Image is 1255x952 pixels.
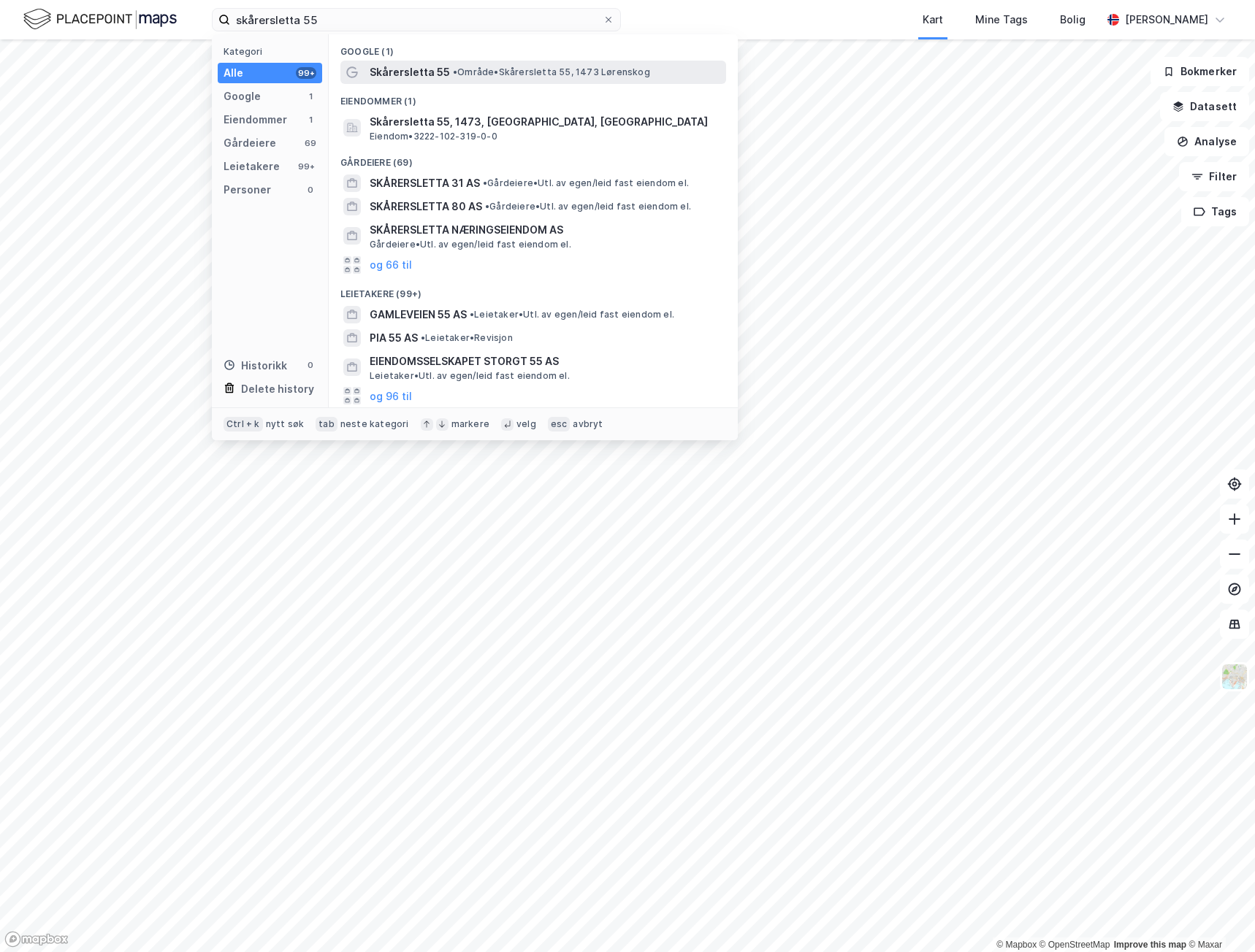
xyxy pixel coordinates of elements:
[329,34,738,61] div: Google (1)
[329,84,738,110] div: Eiendommer (1)
[370,198,482,215] span: SKÅRERSLETTA 80 AS
[224,111,287,128] div: Eiendommer
[266,418,305,430] div: nytt søk
[296,67,316,79] div: 99+
[370,174,480,192] span: SKÅRERSLETTA 31 AS
[370,387,412,404] button: og 96 til
[370,239,571,250] span: Gårdeiere • Utl. av egen/leid fast eiendom el.
[1221,663,1248,691] img: Z
[305,184,316,196] div: 0
[923,11,943,28] div: Kart
[421,332,513,344] span: Leietaker • Revisjon
[483,177,689,189] span: Gårdeiere • Utl. av egen/leid fast eiendom el.
[1060,11,1086,28] div: Bolig
[451,418,489,430] div: markere
[296,161,316,172] div: 99+
[1114,940,1186,950] a: Improve this map
[329,145,738,172] div: Gårdeiere (69)
[483,177,487,188] span: •
[573,418,603,430] div: avbryt
[453,66,457,77] span: •
[224,357,287,375] div: Historikk
[370,221,720,239] span: SKÅRERSLETTA NÆRINGSEIENDOM AS
[224,88,261,105] div: Google
[316,417,337,431] div: tab
[224,158,280,175] div: Leietakere
[370,113,720,131] span: Skårersletta 55, 1473, [GEOGRAPHIC_DATA], [GEOGRAPHIC_DATA]
[329,277,738,303] div: Leietakere (99+)
[1160,92,1249,121] button: Datasett
[224,417,263,431] div: Ctrl + k
[224,64,243,82] div: Alle
[453,66,650,78] span: Område • Skårersletta 55, 1473 Lørenskog
[224,46,322,57] div: Kategori
[548,417,571,431] div: esc
[370,370,570,382] span: Leietaker • Utl. av egen/leid fast eiendom el.
[224,134,276,152] div: Gårdeiere
[1164,127,1249,156] button: Analyse
[470,309,674,320] span: Leietaker • Utl. av egen/leid fast eiendom el.
[241,380,314,398] div: Delete history
[370,353,720,370] span: EIENDOMSSELSKAPET STORGT 55 AS
[1040,940,1110,950] a: OpenStreetMap
[1151,57,1249,86] button: Bokmerker
[305,91,316,102] div: 1
[23,7,177,32] img: logo.f888ab2527a4732fd821a326f86c7f29.svg
[370,64,450,81] span: Skårersletta 55
[470,309,474,320] span: •
[1179,162,1249,191] button: Filter
[370,256,412,274] button: og 66 til
[370,306,467,323] span: GAMLEVEIEN 55 AS
[224,181,271,199] div: Personer
[230,9,603,31] input: Søk på adresse, matrikkel, gårdeiere, leietakere eller personer
[485,201,691,212] span: Gårdeiere • Utl. av egen/leid fast eiendom el.
[4,931,69,948] a: Mapbox homepage
[485,201,489,212] span: •
[305,359,316,371] div: 0
[305,137,316,149] div: 69
[340,418,409,430] div: neste kategori
[370,329,418,347] span: PIA 55 AS
[305,114,316,126] div: 1
[1181,197,1249,226] button: Tags
[1125,11,1208,28] div: [PERSON_NAME]
[1182,882,1255,952] iframe: Chat Widget
[370,131,497,142] span: Eiendom • 3222-102-319-0-0
[996,940,1037,950] a: Mapbox
[421,332,425,343] span: •
[975,11,1028,28] div: Mine Tags
[516,418,536,430] div: velg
